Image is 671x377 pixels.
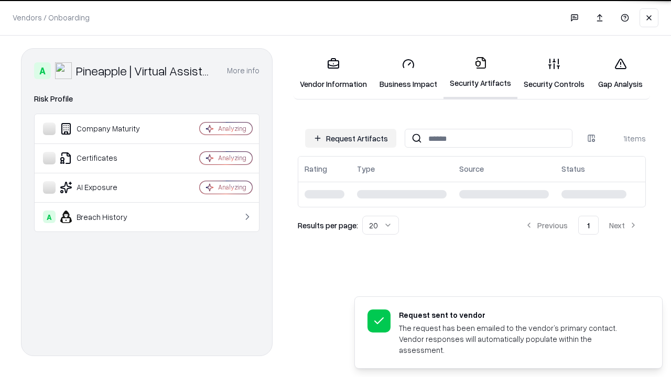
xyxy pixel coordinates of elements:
button: More info [227,61,259,80]
div: Risk Profile [34,93,259,105]
div: 1 items [604,133,646,144]
img: Pineapple | Virtual Assistant Agency [55,62,72,79]
div: Analyzing [218,153,246,162]
div: The request has been emailed to the vendor’s primary contact. Vendor responses will automatically... [399,323,637,356]
p: Results per page: [298,220,358,231]
div: Request sent to vendor [399,309,637,320]
p: Vendors / Onboarding [13,12,90,23]
a: Security Controls [517,49,591,98]
nav: pagination [516,216,646,235]
div: A [43,210,56,223]
div: Company Maturity [43,123,168,135]
div: Rating [305,163,327,174]
div: AI Exposure [43,181,168,194]
button: 1 [578,216,599,235]
div: Source [459,163,484,174]
div: Certificates [43,152,168,164]
div: Breach History [43,210,168,223]
button: Request Artifacts [305,129,396,148]
a: Gap Analysis [591,49,650,98]
a: Vendor Information [294,49,373,98]
div: Type [357,163,375,174]
div: A [34,62,51,79]
div: Analyzing [218,124,246,133]
a: Business Impact [373,49,443,98]
a: Security Artifacts [443,48,517,99]
div: Status [561,163,585,174]
div: Analyzing [218,183,246,192]
div: Pineapple | Virtual Assistant Agency [76,62,214,79]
